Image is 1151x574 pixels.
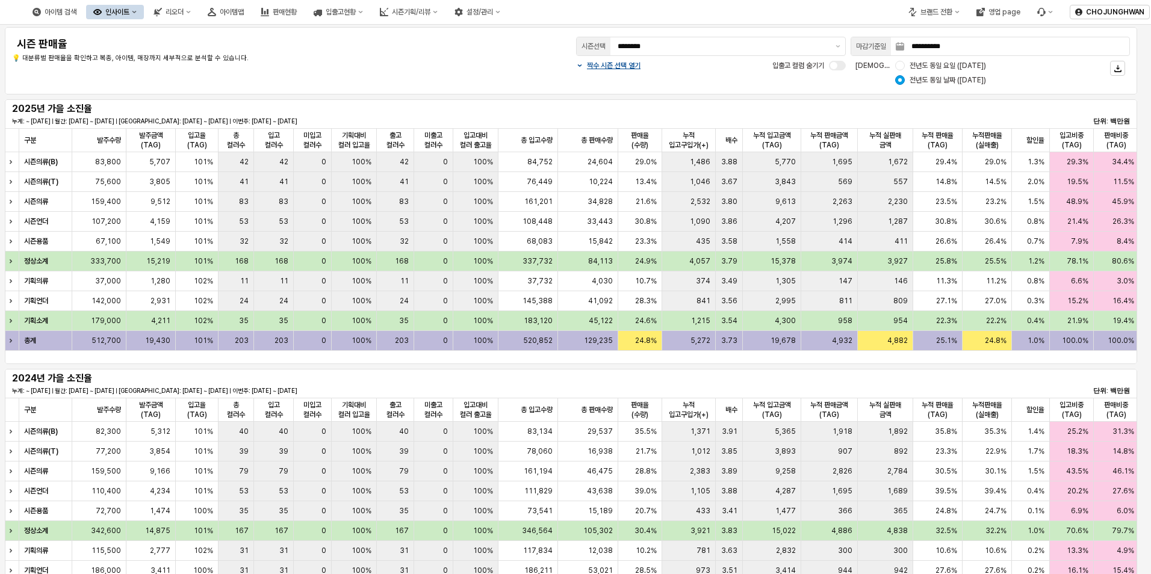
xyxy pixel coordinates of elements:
[5,291,20,310] div: Expand row
[1071,236,1088,246] span: 7.9%
[473,276,493,286] span: 100%
[5,232,20,251] div: Expand row
[863,400,908,419] span: 누적 실판매 금액
[194,256,213,266] span: 101%
[635,276,657,286] span: 10.7%
[623,400,657,419] span: 판매율(수량)
[200,5,251,19] button: 아이템맵
[1030,5,1060,19] div: 버그 제보 및 기능 개선 요청
[443,236,448,246] span: 0
[24,135,36,145] span: 구분
[918,400,957,419] span: 누적 판매율(TAG)
[894,276,908,286] span: 146
[352,236,371,246] span: 100%
[1027,217,1044,226] span: 0.8%
[588,157,613,167] span: 24,604
[1028,256,1044,266] span: 1.2%
[194,177,213,187] span: 101%
[969,5,1028,19] button: 영업 page
[1112,256,1134,266] span: 80.6%
[831,37,845,55] button: 제안 사항 표시
[690,217,710,226] span: 1,090
[443,197,448,206] span: 0
[97,135,121,145] span: 발주수량
[92,217,121,226] span: 107,200
[589,177,613,187] span: 10,224
[5,481,20,501] div: Expand row
[95,157,121,167] span: 83,800
[588,296,613,306] span: 41,092
[150,217,170,226] span: 4,159
[5,311,20,330] div: Expand row
[1066,197,1088,206] span: 48.9%
[985,177,1007,187] span: 14.5%
[25,5,84,19] button: 아이템 검색
[280,276,288,286] span: 11
[321,157,326,167] span: 0
[352,197,371,206] span: 100%
[382,400,409,419] span: 출고 컬러수
[382,131,409,150] span: 출고 컬러수
[893,177,908,187] span: 557
[443,177,448,187] span: 0
[240,157,249,167] span: 42
[721,217,737,226] span: 3.86
[748,131,796,150] span: 누적 입고금액(TAG)
[721,236,737,246] span: 3.58
[1067,157,1088,167] span: 29.3%
[832,157,852,167] span: 1,695
[771,256,796,266] span: 15,378
[146,5,198,19] button: 리오더
[473,296,493,306] span: 100%
[352,217,371,226] span: 100%
[321,296,326,306] span: 0
[86,5,144,19] div: 인사이트
[279,177,288,187] span: 41
[473,197,493,206] span: 100%
[458,131,493,150] span: 입고대비 컬러 출고율
[831,256,852,266] span: 3,974
[194,197,213,206] span: 101%
[855,61,952,70] span: [DEMOGRAPHIC_DATA] 기준:
[273,8,297,16] div: 판매현황
[321,197,326,206] span: 0
[5,252,20,271] div: Expand row
[696,276,710,286] span: 374
[253,5,304,19] button: 판매현황
[634,217,657,226] span: 30.8%
[901,5,967,19] button: 브랜드 전환
[24,237,48,245] strong: 시즌용품
[24,158,58,166] strong: 시즌의류(B)
[399,217,409,226] span: 53
[131,131,170,150] span: 발주금액(TAG)
[5,192,20,211] div: Expand row
[527,236,553,246] span: 68,083
[5,541,20,560] div: Expand row
[395,256,409,266] span: 168
[131,400,170,419] span: 발주금액(TAG)
[772,61,824,70] span: 입출고 컬럼 숨기기
[935,236,957,246] span: 26.6%
[839,236,852,246] span: 414
[725,135,737,145] span: 배수
[588,256,613,266] span: 84,113
[400,296,409,306] span: 24
[935,197,957,206] span: 23.5%
[223,400,249,419] span: 총 컬러수
[1067,177,1088,187] span: 19.5%
[967,400,1007,419] span: 누적판매율(실매출)
[910,75,986,85] span: 전년도 동일 날짜 ([DATE])
[259,400,289,419] span: 입고 컬러수
[150,236,170,246] span: 1,549
[239,197,249,206] span: 83
[1027,276,1044,286] span: 0.8%
[321,217,326,226] span: 0
[690,157,710,167] span: 1,486
[299,131,326,150] span: 미입고 컬러수
[473,256,493,266] span: 100%
[1070,5,1150,19] button: CHOJUNGHWAN
[588,236,613,246] span: 15,842
[721,197,737,206] span: 3.80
